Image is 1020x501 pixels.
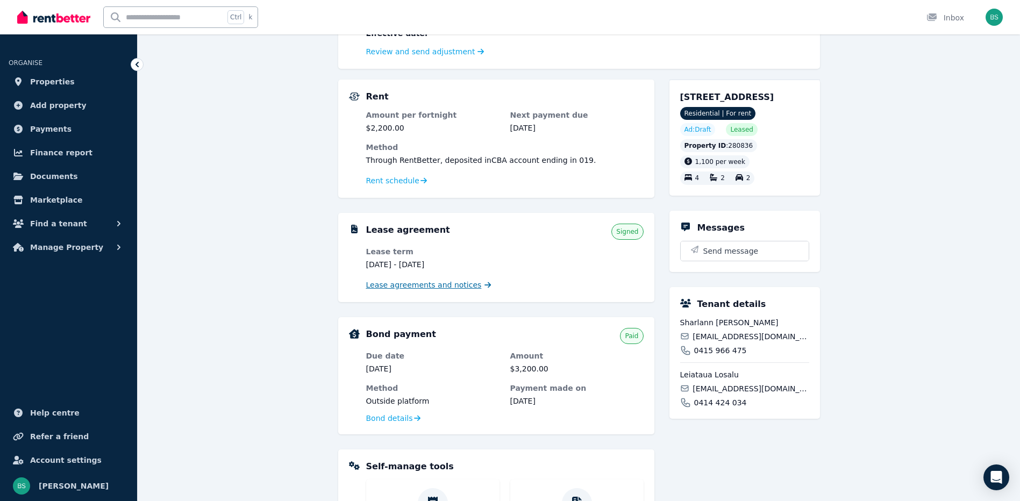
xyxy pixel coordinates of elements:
[680,107,756,120] span: Residential | For rent
[366,110,500,120] dt: Amount per fortnight
[986,9,1003,26] img: Baskar Srinivasan
[366,383,500,393] dt: Method
[510,383,644,393] dt: Payment made on
[926,12,964,23] div: Inbox
[366,175,419,186] span: Rent schedule
[680,139,758,152] div: : 280836
[9,166,129,187] a: Documents
[39,479,109,492] span: [PERSON_NAME]
[248,13,252,22] span: k
[9,118,129,140] a: Payments
[9,59,42,67] span: ORGANISE
[30,123,72,135] span: Payments
[681,241,809,261] button: Send message
[30,75,75,88] span: Properties
[366,280,491,290] a: Lease agreements and notices
[695,175,700,182] span: 4
[983,464,1009,490] div: Open Intercom Messenger
[366,259,500,270] dd: [DATE] - [DATE]
[703,246,759,256] span: Send message
[510,396,644,406] dd: [DATE]
[694,397,747,408] span: 0414 424 034
[30,217,87,230] span: Find a tenant
[227,10,244,24] span: Ctrl
[9,402,129,424] a: Help centre
[697,298,766,311] h5: Tenant details
[30,430,89,443] span: Refer a friend
[366,224,450,237] h5: Lease agreement
[366,413,420,424] a: Bond details
[697,221,745,234] h5: Messages
[366,350,500,361] dt: Due date
[510,123,644,133] dd: [DATE]
[366,175,427,186] a: Rent schedule
[30,454,102,467] span: Account settings
[366,363,500,374] dd: [DATE]
[366,47,484,56] a: Review and send adjustment
[625,332,638,340] span: Paid
[13,477,30,495] img: Baskar Srinivasan
[366,396,500,406] dd: Outside platform
[510,363,644,374] dd: $3,200.00
[9,213,129,234] button: Find a tenant
[730,125,753,134] span: Leased
[30,146,92,159] span: Finance report
[9,71,129,92] a: Properties
[9,142,129,163] a: Finance report
[684,125,711,134] span: Ad: Draft
[693,383,809,394] span: [EMAIL_ADDRESS][DOMAIN_NAME]
[695,158,745,166] span: 1,100 per week
[366,142,644,153] dt: Method
[349,92,360,101] img: Rental Payments
[30,170,78,183] span: Documents
[366,328,436,341] h5: Bond payment
[366,246,500,257] dt: Lease term
[349,329,360,339] img: Bond Details
[616,227,638,236] span: Signed
[366,123,500,133] dd: $2,200.00
[680,317,809,328] span: Sharlann [PERSON_NAME]
[366,413,413,424] span: Bond details
[366,460,454,473] h5: Self-manage tools
[680,92,774,102] span: [STREET_ADDRESS]
[9,189,129,211] a: Marketplace
[366,90,389,103] h5: Rent
[694,345,747,356] span: 0415 966 475
[680,369,809,380] span: Leiataua Losalu
[9,426,129,447] a: Refer a friend
[30,99,87,112] span: Add property
[9,449,129,471] a: Account settings
[693,331,809,342] span: [EMAIL_ADDRESS][DOMAIN_NAME]
[510,110,644,120] dt: Next payment due
[366,156,596,164] span: Through RentBetter , deposited in CBA account ending in 019 .
[30,194,82,206] span: Marketplace
[746,175,751,182] span: 2
[366,280,482,290] span: Lease agreements and notices
[9,95,129,116] a: Add property
[9,237,129,258] button: Manage Property
[30,406,80,419] span: Help centre
[30,241,103,254] span: Manage Property
[17,9,90,25] img: RentBetter
[684,141,726,150] span: Property ID
[510,350,644,361] dt: Amount
[721,175,725,182] span: 2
